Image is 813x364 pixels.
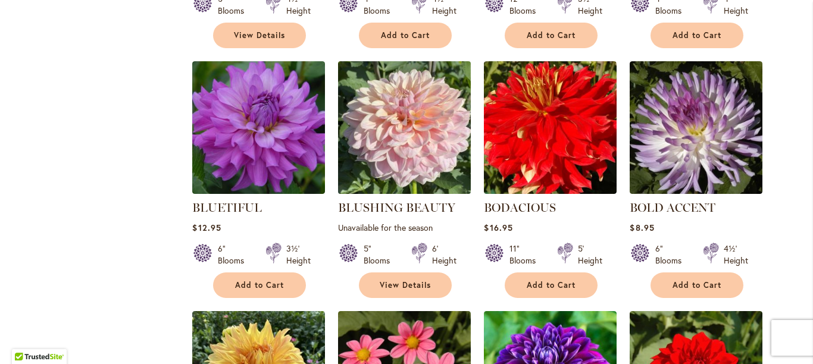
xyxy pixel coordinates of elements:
a: View Details [359,272,452,298]
a: BOLD ACCENT [630,185,762,196]
div: 6" Blooms [218,243,251,266]
span: Add to Cart [527,30,576,40]
div: 4½' Height [724,243,748,266]
div: 5" Blooms [364,243,397,266]
span: Add to Cart [235,280,284,290]
img: BODACIOUS [484,61,617,194]
span: Add to Cart [527,280,576,290]
button: Add to Cart [213,272,306,298]
img: BOLD ACCENT [630,61,762,194]
span: Add to Cart [673,30,721,40]
a: Bluetiful [192,185,325,196]
img: Bluetiful [192,61,325,194]
span: View Details [234,30,285,40]
span: Add to Cart [673,280,721,290]
a: BODACIOUS [484,200,556,215]
p: Unavailable for the season [338,222,471,233]
a: BOLD ACCENT [630,200,715,215]
button: Add to Cart [505,272,598,298]
div: 6' Height [432,243,456,266]
a: BLUSHING BEAUTY [338,185,471,196]
button: Add to Cart [651,23,743,48]
button: Add to Cart [651,272,743,298]
span: View Details [380,280,431,290]
span: Add to Cart [381,30,430,40]
div: 6" Blooms [655,243,689,266]
img: BLUSHING BEAUTY [335,58,474,197]
a: BLUETIFUL [192,200,262,215]
button: Add to Cart [359,23,452,48]
a: BLUSHING BEAUTY [338,200,455,215]
iframe: Launch Accessibility Center [9,322,42,355]
div: 3½' Height [286,243,311,266]
a: BODACIOUS [484,185,617,196]
div: 11" Blooms [509,243,543,266]
span: $12.95 [192,222,221,233]
a: View Details [213,23,306,48]
button: Add to Cart [505,23,598,48]
div: 5' Height [578,243,602,266]
span: $16.95 [484,222,512,233]
span: $8.95 [630,222,654,233]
